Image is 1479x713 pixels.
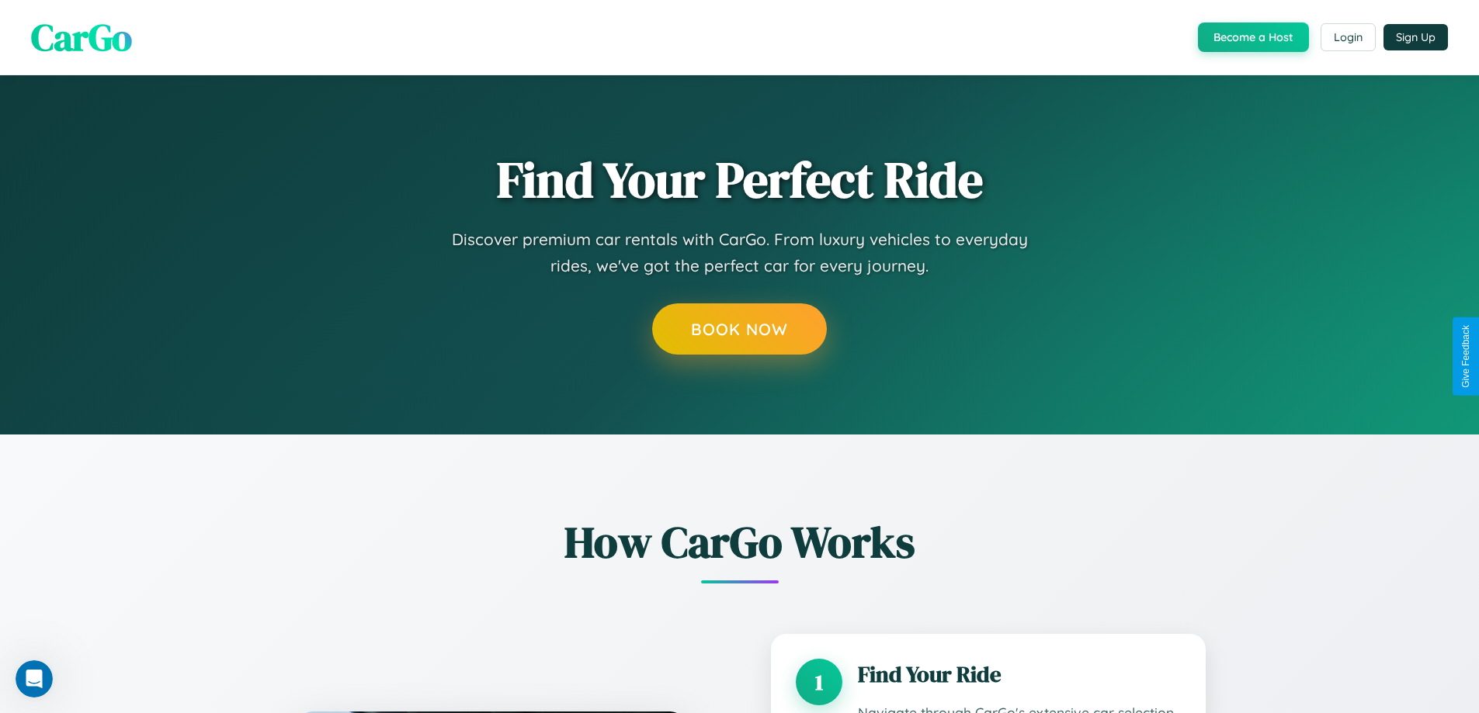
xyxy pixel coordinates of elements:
[858,659,1181,690] h3: Find Your Ride
[274,512,1206,572] h2: How CarGo Works
[31,12,132,63] span: CarGo
[497,153,983,207] h1: Find Your Perfect Ride
[1198,22,1309,52] button: Become a Host
[1460,325,1471,388] div: Give Feedback
[652,303,827,355] button: Book Now
[429,227,1050,279] p: Discover premium car rentals with CarGo. From luxury vehicles to everyday rides, we've got the pe...
[796,659,842,705] div: 1
[16,660,53,697] iframe: Intercom live chat
[1384,24,1448,50] button: Sign Up
[1321,23,1376,51] button: Login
